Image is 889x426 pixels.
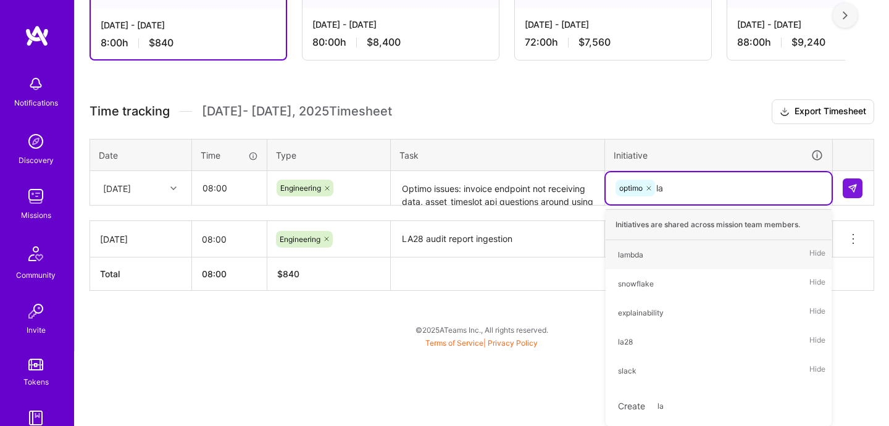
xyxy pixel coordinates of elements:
div: la28 [618,335,633,348]
button: Export Timesheet [772,99,874,124]
a: Terms of Service [425,338,483,348]
i: icon Chevron [170,185,177,191]
textarea: LA28 audit report ingestion [392,222,603,256]
div: Initiatives are shared across mission team members. [606,209,832,240]
span: $ 840 [277,269,299,279]
div: 8:00 h [101,36,276,49]
div: [DATE] [100,233,182,246]
span: [DATE] - [DATE] , 2025 Timesheet [202,104,392,119]
div: © 2025 ATeams Inc., All rights reserved. [74,314,889,345]
div: lambda [618,248,643,261]
img: teamwork [23,184,48,209]
div: Create [612,391,825,420]
span: | [425,338,538,348]
img: bell [23,72,48,96]
span: Hide [809,333,825,350]
img: right [843,11,848,20]
img: Community [21,239,51,269]
th: Date [90,139,192,171]
div: explainability [618,306,664,319]
i: icon Download [780,106,790,119]
div: 80:00 h [312,36,489,49]
img: Invite [23,299,48,324]
span: $840 [149,36,173,49]
span: Time tracking [90,104,170,119]
span: Engineering [280,183,321,193]
th: 08:00 [192,257,267,291]
span: Hide [809,275,825,292]
div: Invite [27,324,46,336]
div: Missions [21,209,51,222]
div: Initiative [614,148,824,162]
input: HH:MM [192,223,267,256]
a: Privacy Policy [488,338,538,348]
span: Engineering [280,235,320,244]
span: Hide [809,304,825,321]
div: Community [16,269,56,282]
div: null [843,178,864,198]
div: [DATE] [103,182,131,194]
div: [DATE] - [DATE] [101,19,276,31]
span: $8,400 [367,36,401,49]
div: [DATE] - [DATE] [525,18,701,31]
input: HH:MM [193,172,266,204]
div: slack [618,364,636,377]
div: Discovery [19,154,54,167]
div: Tokens [23,375,49,388]
span: $7,560 [578,36,611,49]
img: tokens [28,359,43,370]
th: Task [391,139,605,171]
div: Time [201,149,258,162]
img: Submit [848,183,858,193]
span: $9,240 [791,36,825,49]
div: Notifications [14,96,58,109]
span: optimo [619,183,643,193]
th: Total [90,257,192,291]
span: la [651,398,670,414]
th: Type [267,139,391,171]
div: 72:00 h [525,36,701,49]
span: Hide [809,246,825,263]
textarea: Optimo issues: invoice endpoint not receiving data, asset_timeslot api questions around using eve... [392,172,603,205]
div: [DATE] - [DATE] [312,18,489,31]
img: logo [25,25,49,47]
span: Hide [809,362,825,379]
div: snowflake [618,277,654,290]
img: discovery [23,129,48,154]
